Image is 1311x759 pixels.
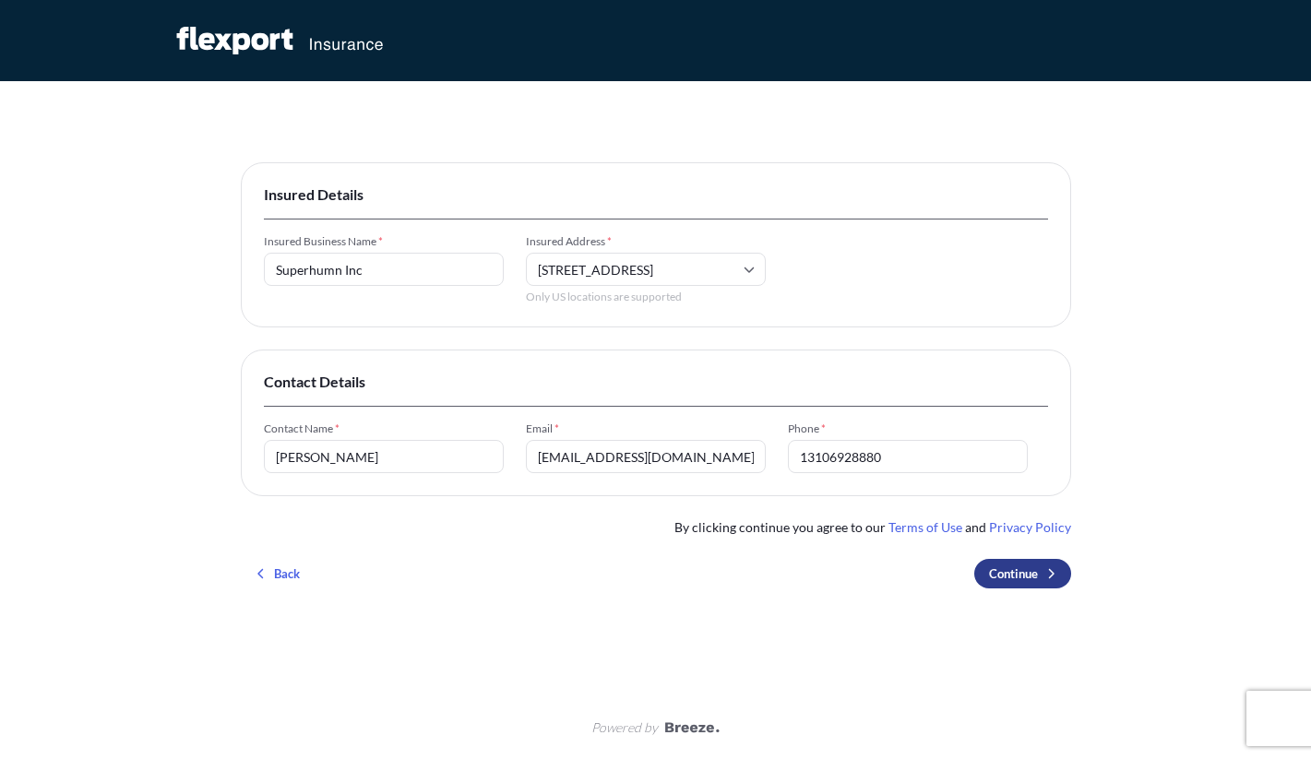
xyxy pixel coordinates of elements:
span: Insured Address [526,234,766,249]
span: Phone [788,421,1028,436]
span: Insured Business Name [264,234,504,249]
input: Enter full name [264,440,504,473]
span: Contact Details [264,373,1048,391]
a: Privacy Policy [989,519,1071,535]
input: Enter email [526,440,766,473]
button: Back [241,559,315,588]
span: Only US locations are supported [526,290,766,304]
p: Continue [989,564,1038,583]
span: Powered by [591,718,658,737]
span: Email [526,421,766,436]
input: +1 (111) 111-111 [788,440,1028,473]
span: Insured Details [264,185,1048,204]
p: Back [274,564,300,583]
button: Continue [974,559,1071,588]
a: Terms of Use [888,519,962,535]
input: Enter full name [264,253,504,286]
span: By clicking continue you agree to our and [674,518,1071,537]
span: Contact Name [264,421,504,436]
input: Enter full address [526,253,766,286]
